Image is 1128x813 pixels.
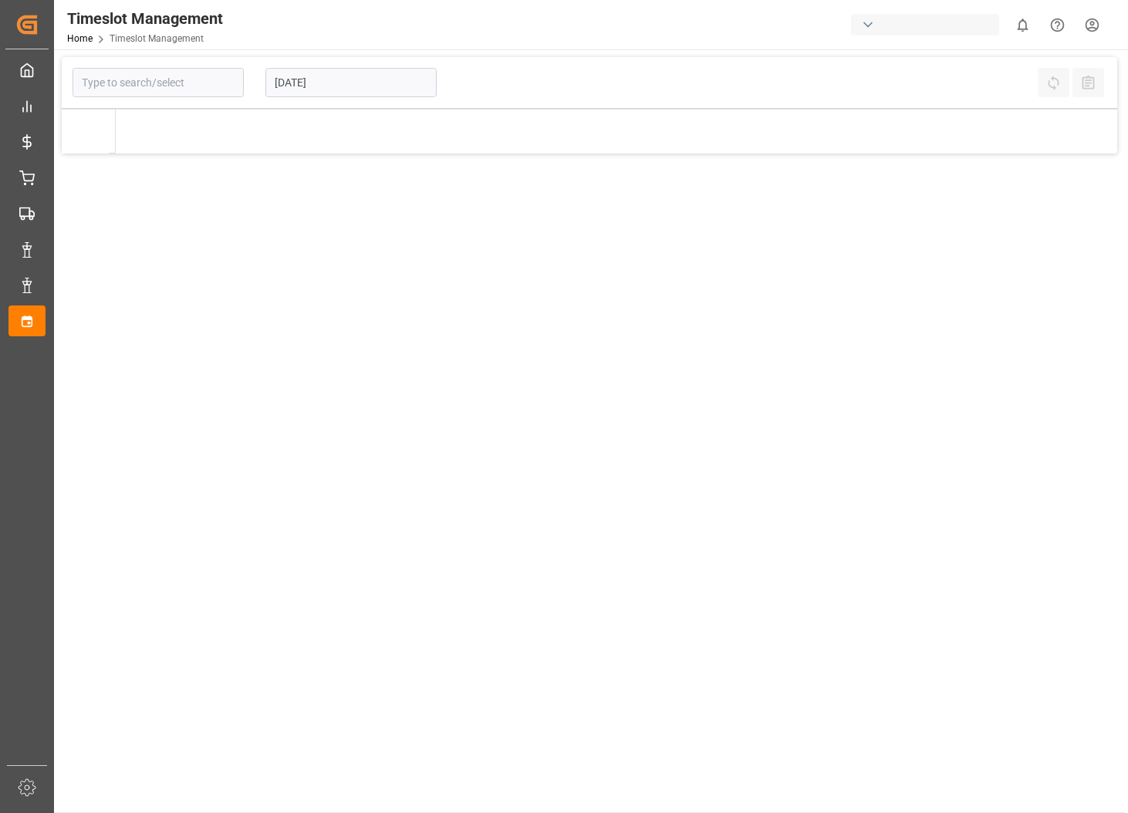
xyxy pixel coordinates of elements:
[67,7,223,30] div: Timeslot Management
[1040,8,1075,42] button: Help Center
[73,68,244,97] input: Type to search/select
[1005,8,1040,42] button: show 0 new notifications
[265,68,437,97] input: DD-MM-YYYY
[67,33,93,44] a: Home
